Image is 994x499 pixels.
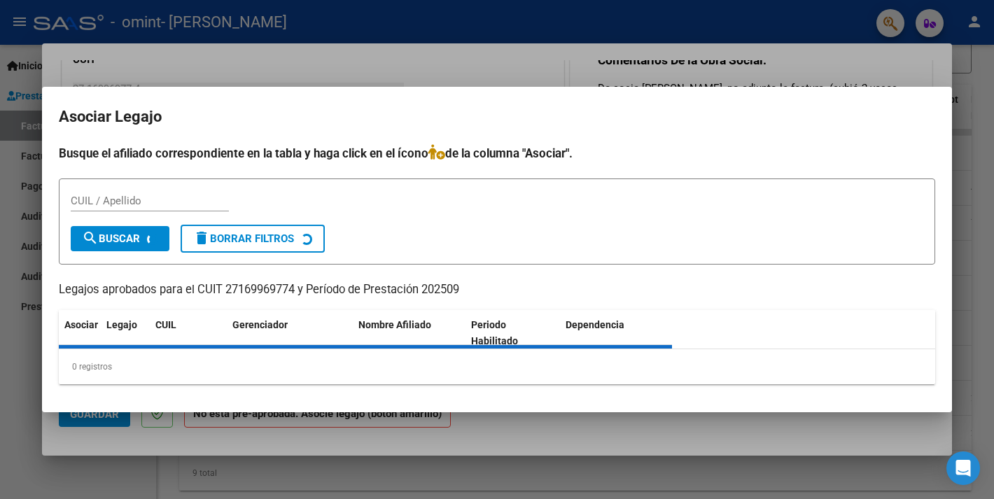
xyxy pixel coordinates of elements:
[560,310,673,356] datatable-header-cell: Dependencia
[59,281,935,299] p: Legajos aprobados para el CUIT 27169969774 y Período de Prestación 202509
[71,226,169,251] button: Buscar
[193,232,294,245] span: Borrar Filtros
[471,319,518,346] span: Periodo Habilitado
[193,230,210,246] mat-icon: delete
[101,310,150,356] datatable-header-cell: Legajo
[566,319,624,330] span: Dependencia
[64,319,98,330] span: Asociar
[353,310,465,356] datatable-header-cell: Nombre Afiliado
[358,319,431,330] span: Nombre Afiliado
[82,230,99,246] mat-icon: search
[106,319,137,330] span: Legajo
[59,349,935,384] div: 0 registros
[232,319,288,330] span: Gerenciador
[59,144,935,162] h4: Busque el afiliado correspondiente en la tabla y haga click en el ícono de la columna "Asociar".
[59,104,935,130] h2: Asociar Legajo
[946,451,980,485] div: Open Intercom Messenger
[227,310,353,356] datatable-header-cell: Gerenciador
[59,310,101,356] datatable-header-cell: Asociar
[82,232,140,245] span: Buscar
[150,310,227,356] datatable-header-cell: CUIL
[181,225,325,253] button: Borrar Filtros
[155,319,176,330] span: CUIL
[465,310,560,356] datatable-header-cell: Periodo Habilitado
